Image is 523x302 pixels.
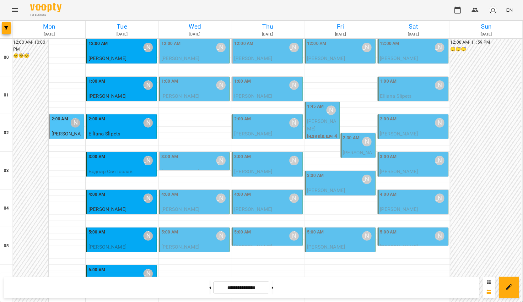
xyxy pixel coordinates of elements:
label: 1:00 AM [89,78,105,85]
div: Курбанова Софія [289,156,299,165]
span: [PERSON_NAME] [161,206,199,212]
label: 1:45 AM [307,103,324,110]
label: 1:00 AM [234,78,251,85]
div: Курбанова Софія [289,118,299,128]
span: [PERSON_NAME] [51,131,81,144]
span: [PERSON_NAME] [161,55,199,61]
div: Курбанова Софія [435,118,445,128]
div: Курбанова Софія [362,43,372,52]
p: індивід шч 45 хв [89,175,155,183]
h6: Mon [14,22,84,31]
label: 2:00 AM [234,116,251,123]
p: індивід шч англ 45 хв [161,100,228,107]
p: індивід МА 45 хв [307,194,374,202]
h6: 😴😴😴 [450,46,521,53]
p: індивід МА 45 хв [380,138,447,145]
label: 5:00 AM [89,229,105,236]
h6: [DATE] [87,31,157,37]
span: [PERSON_NAME] [161,168,199,174]
label: 2:00 AM [51,116,68,123]
span: [PERSON_NAME] [307,187,345,193]
label: 5:00 AM [234,229,251,236]
span: [PERSON_NAME] [89,93,127,99]
label: 12:00 AM [161,40,181,47]
div: Курбанова Софія [289,231,299,241]
p: індивід шч англ 45 хв [380,62,447,70]
span: [PERSON_NAME] [161,244,199,250]
span: [PERSON_NAME] [234,55,272,61]
div: Курбанова Софія [143,80,153,90]
div: Курбанова Софія [435,231,445,241]
label: 3:00 AM [234,153,251,160]
img: avatar_s.png [489,6,498,14]
p: індивід МА 45 хв [161,213,228,221]
label: 4:00 AM [161,191,178,198]
span: [PERSON_NAME] [380,168,418,174]
p: індивід МА 45 хв [380,175,447,183]
span: [PERSON_NAME] [234,93,272,99]
span: [PERSON_NAME] [380,131,418,137]
h6: 12:00 AM - 11:59 PM [450,39,521,46]
h6: 05 [4,243,9,250]
div: Курбанова Софія [326,106,336,115]
h6: 04 [4,205,9,212]
span: [PERSON_NAME] [380,55,418,61]
h6: [DATE] [14,31,84,37]
span: [PERSON_NAME] [89,55,127,61]
h6: [DATE] [451,31,522,37]
button: EN [504,4,515,16]
label: 12:00 AM [234,40,253,47]
h6: [DATE] [378,31,449,37]
label: 4:00 AM [380,191,397,198]
span: [PERSON_NAME] [307,118,337,132]
img: Voopty Logo [30,3,62,12]
div: Курбанова Софія [435,80,445,90]
label: 1:00 AM [161,78,178,85]
span: [PERSON_NAME] [380,244,418,250]
span: [PERSON_NAME] [307,55,345,61]
div: Курбанова Софія [289,43,299,52]
div: Курбанова Софія [216,231,226,241]
div: Курбанова Софія [143,43,153,52]
span: [PERSON_NAME] [234,206,272,212]
div: Курбанова Софія [289,194,299,203]
span: [PERSON_NAME] [380,206,418,212]
label: 2:30 AM [343,135,360,141]
div: Курбанова Софія [143,156,153,165]
div: Курбанова Софія [216,80,226,90]
h6: 12:00 AM - 10:00 PM [13,39,48,52]
p: індивід МА 45 хв [234,62,301,70]
div: Курбанова Софія [143,231,153,241]
h6: [DATE] [232,31,303,37]
span: EN [506,7,513,13]
p: індивід МА 45 хв [89,251,155,258]
label: 12:00 AM [89,40,108,47]
label: 6:00 AM [89,266,105,273]
p: індивід МА 45 хв [380,100,447,107]
label: 5:00 AM [307,229,324,236]
div: Курбанова Софія [289,80,299,90]
div: Курбанова Софія [435,194,445,203]
p: індивід шч англ 45 хв [89,62,155,70]
span: Elliana Slipets [380,93,412,99]
label: 1:00 AM [380,78,397,85]
label: 4:00 AM [234,191,251,198]
div: Курбанова Софія [362,137,372,146]
p: індивід МА 45 хв [234,138,301,145]
div: Курбанова Софія [362,231,372,241]
h6: Sat [378,22,449,31]
label: 12:00 AM [380,40,399,47]
p: індивід МА 45 хв [234,213,301,221]
div: Курбанова Софія [435,156,445,165]
label: 12:00 AM [307,40,326,47]
p: індивід МА 45 хв [89,138,155,145]
label: 5:00 AM [161,229,178,236]
div: Курбанова Софія [143,194,153,203]
div: Курбанова Софія [216,194,226,203]
span: [PERSON_NAME] [343,150,372,163]
div: Курбанова Софія [143,269,153,278]
label: 3:00 AM [89,153,105,160]
label: 3:00 AM [161,153,178,160]
span: [PERSON_NAME] [234,168,272,174]
h6: 03 [4,167,9,174]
